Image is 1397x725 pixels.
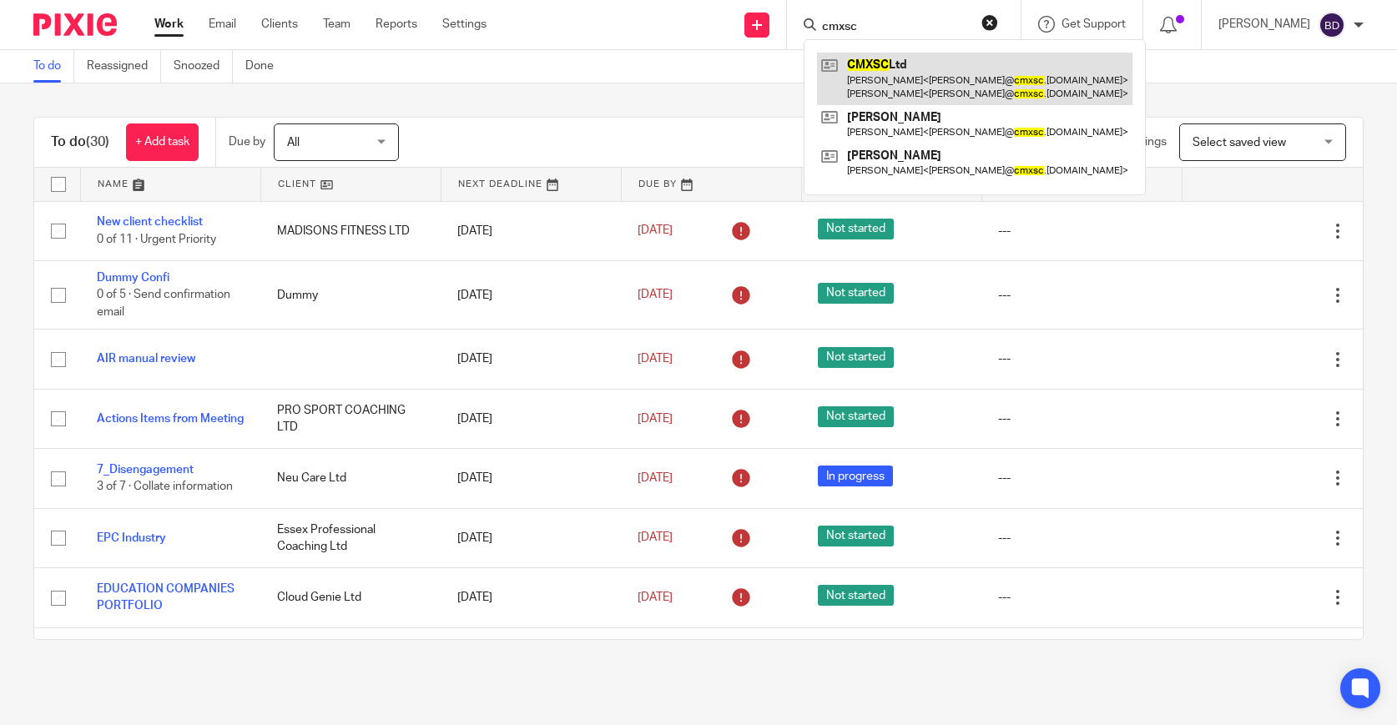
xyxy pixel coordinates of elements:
[33,50,74,83] a: To do
[1218,16,1310,33] p: [PERSON_NAME]
[998,223,1166,239] div: ---
[441,389,621,448] td: [DATE]
[818,466,893,486] span: In progress
[174,50,233,83] a: Snoozed
[97,583,235,612] a: EDUCATION COMPANIES PORTFOLIO
[998,470,1166,486] div: ---
[209,16,236,33] a: Email
[1193,137,1286,149] span: Select saved view
[441,330,621,389] td: [DATE]
[97,289,230,319] span: 0 of 5 · Send confirmation email
[638,472,673,484] span: [DATE]
[323,16,351,33] a: Team
[229,133,265,150] p: Due by
[126,123,199,161] a: + Add task
[97,481,233,493] span: 3 of 7 · Collate information
[87,50,161,83] a: Reassigned
[441,260,621,329] td: [DATE]
[638,289,673,300] span: [DATE]
[998,589,1166,606] div: ---
[818,219,894,239] span: Not started
[818,585,894,606] span: Not started
[260,568,441,627] td: Cloud Genie Ltd
[638,592,673,603] span: [DATE]
[818,347,894,368] span: Not started
[97,272,169,284] a: Dummy Confi
[998,287,1166,304] div: ---
[998,410,1166,427] div: ---
[51,133,109,151] h1: To do
[441,449,621,508] td: [DATE]
[260,508,441,567] td: Essex Professional Coaching Ltd
[260,449,441,508] td: Neu Care Ltd
[97,216,203,228] a: New client checklist
[638,413,673,425] span: [DATE]
[998,530,1166,546] div: ---
[441,201,621,260] td: [DATE]
[1062,18,1126,30] span: Get Support
[97,234,216,245] span: 0 of 11 · Urgent Priority
[638,225,673,237] span: [DATE]
[260,260,441,329] td: Dummy
[97,413,244,425] a: Actions Items from Meeting
[818,283,894,304] span: Not started
[638,353,673,365] span: [DATE]
[818,526,894,546] span: Not started
[261,16,298,33] a: Clients
[154,16,184,33] a: Work
[97,532,166,544] a: EPC Industry
[981,14,998,31] button: Clear
[260,389,441,448] td: PRO SPORT COACHING LTD
[86,135,109,149] span: (30)
[818,406,894,427] span: Not started
[441,627,621,687] td: [DATE]
[998,350,1166,367] div: ---
[376,16,417,33] a: Reports
[97,353,195,365] a: AIR manual review
[260,627,441,687] td: MADISONS FITNESS LTD
[441,568,621,627] td: [DATE]
[260,201,441,260] td: MADISONS FITNESS LTD
[97,464,194,476] a: 7_Disengagement
[441,508,621,567] td: [DATE]
[287,137,300,149] span: All
[1319,12,1345,38] img: svg%3E
[820,20,971,35] input: Search
[245,50,286,83] a: Done
[442,16,487,33] a: Settings
[638,532,673,544] span: [DATE]
[33,13,117,36] img: Pixie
